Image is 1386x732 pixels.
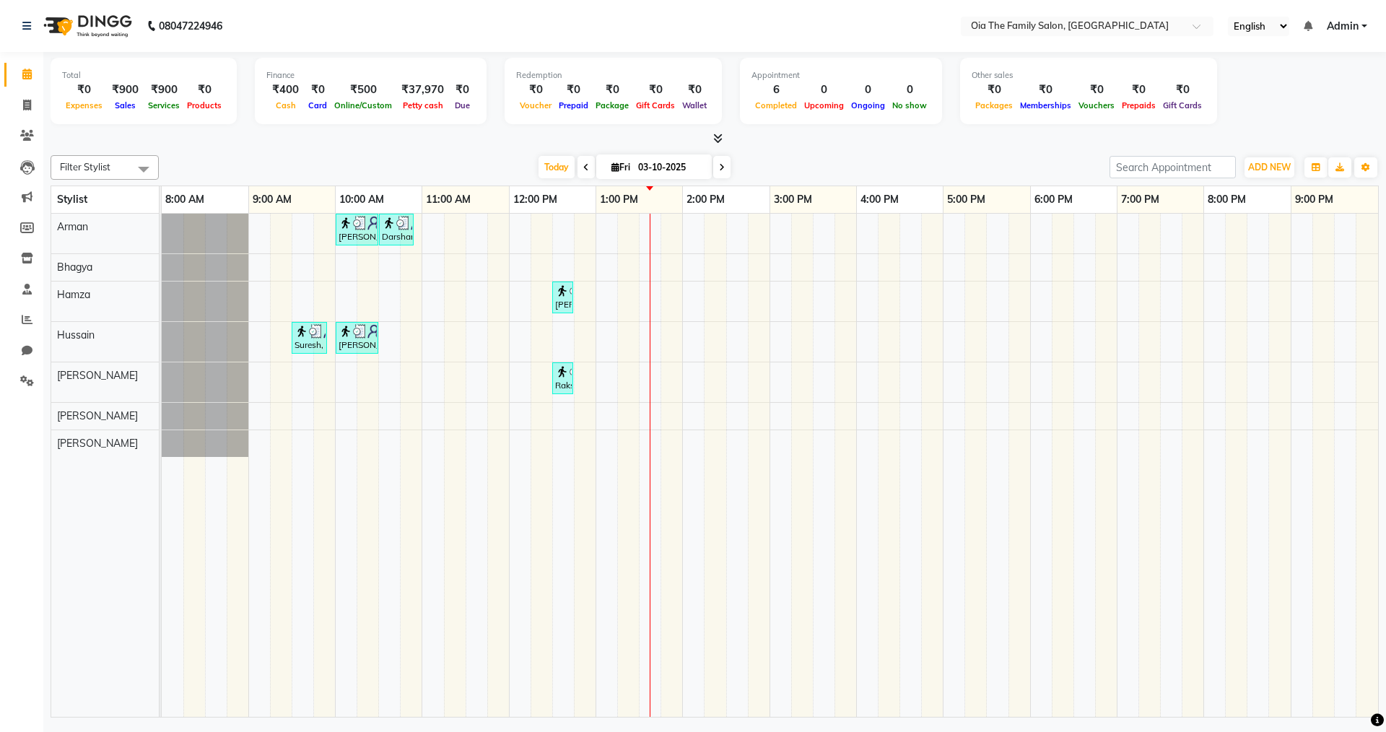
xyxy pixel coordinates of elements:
a: 10:00 AM [336,189,388,210]
div: 0 [889,82,930,98]
div: 6 [751,82,801,98]
span: Package [592,100,632,110]
div: ₹0 [679,82,710,98]
div: ₹0 [1159,82,1206,98]
span: Due [451,100,474,110]
input: 2025-10-03 [634,157,706,178]
div: Other sales [972,69,1206,82]
span: Memberships [1016,100,1075,110]
div: ₹0 [592,82,632,98]
a: 9:00 AM [249,189,295,210]
div: [PERSON_NAME], TK02, 10:00 AM-10:30 AM, Hair Styling-Hair Cut (Men) [337,216,377,243]
div: 0 [847,82,889,98]
div: Raksha, TK04, 12:30 PM-12:40 PM, Threading-Eyebrow (Women) [554,365,572,392]
span: ADD NEW [1248,162,1291,173]
div: ₹900 [144,82,183,98]
a: 8:00 PM [1204,189,1250,210]
span: Bhagya [57,261,92,274]
span: [PERSON_NAME] [57,437,138,450]
span: Filter Stylist [60,161,110,173]
span: Gift Cards [1159,100,1206,110]
div: ₹0 [516,82,555,98]
div: 0 [801,82,847,98]
div: Redemption [516,69,710,82]
div: [PERSON_NAME], TK02, 10:00 AM-10:30 AM, Hair Styling-Hair Cut (Men) [337,324,377,352]
div: ₹500 [331,82,396,98]
a: 2:00 PM [683,189,728,210]
div: ₹0 [1118,82,1159,98]
span: Arman [57,220,88,233]
div: ₹0 [972,82,1016,98]
a: 12:00 PM [510,189,561,210]
span: Prepaid [555,100,592,110]
div: ₹37,970 [396,82,450,98]
span: Online/Custom [331,100,396,110]
span: Products [183,100,225,110]
div: ₹0 [555,82,592,98]
span: Expenses [62,100,106,110]
b: 08047224946 [159,6,222,46]
a: 4:00 PM [857,189,902,210]
span: Completed [751,100,801,110]
span: Gift Cards [632,100,679,110]
button: ADD NEW [1245,157,1294,178]
a: 1:00 PM [596,189,642,210]
div: ₹400 [266,82,305,98]
div: ₹0 [305,82,331,98]
a: 5:00 PM [943,189,989,210]
span: Stylist [57,193,87,206]
span: Today [539,156,575,178]
span: Petty cash [399,100,447,110]
div: ₹0 [632,82,679,98]
span: Upcoming [801,100,847,110]
span: Hamza [57,288,90,301]
div: ₹0 [1016,82,1075,98]
a: 11:00 AM [422,189,474,210]
div: ₹0 [450,82,475,98]
a: 9:00 PM [1291,189,1337,210]
div: Finance [266,69,475,82]
span: Voucher [516,100,555,110]
span: Prepaids [1118,100,1159,110]
div: Suresh, TK01, 09:30 AM-09:55 AM, Hair Styling-Kids Cut (Below 10 years) (Men) [293,324,326,352]
a: 8:00 AM [162,189,208,210]
span: Card [305,100,331,110]
span: [PERSON_NAME] [57,369,138,382]
span: [PERSON_NAME] [57,409,138,422]
span: Ongoing [847,100,889,110]
div: [PERSON_NAME], TK05, 12:30 PM-12:45 PM, Hair Styling-[PERSON_NAME] Trim (Men) [554,284,572,311]
span: Admin [1327,19,1359,34]
a: 7:00 PM [1117,189,1163,210]
div: Darshan, TK03, 10:30 AM-10:55 AM, Hair Styling-Kids Cut (Below 10 years) (Men) [380,216,412,243]
span: Hussain [57,328,95,341]
div: ₹0 [62,82,106,98]
input: Search Appointment [1110,156,1236,178]
span: Packages [972,100,1016,110]
div: Appointment [751,69,930,82]
span: Services [144,100,183,110]
span: Wallet [679,100,710,110]
span: No show [889,100,930,110]
div: Total [62,69,225,82]
a: 3:00 PM [770,189,816,210]
img: logo [37,6,136,46]
div: ₹900 [106,82,144,98]
a: 6:00 PM [1031,189,1076,210]
div: ₹0 [1075,82,1118,98]
span: Fri [608,162,634,173]
span: Cash [272,100,300,110]
div: ₹0 [183,82,225,98]
span: Sales [111,100,139,110]
span: Vouchers [1075,100,1118,110]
